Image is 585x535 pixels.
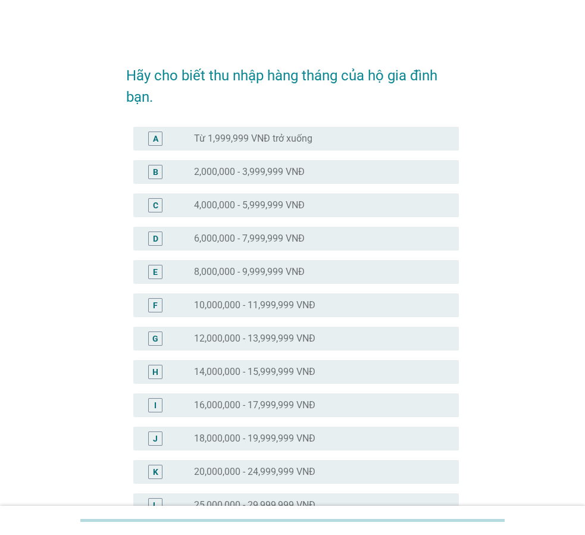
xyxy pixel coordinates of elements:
label: 16,000,000 - 17,999,999 VNĐ [194,399,315,411]
div: A [153,132,158,145]
label: 18,000,000 - 19,999,999 VNĐ [194,433,315,445]
label: 20,000,000 - 24,999,999 VNĐ [194,466,315,478]
div: I [154,399,157,411]
label: 2,000,000 - 3,999,999 VNĐ [194,166,305,178]
div: E [153,265,158,278]
label: 6,000,000 - 7,999,999 VNĐ [194,233,305,245]
h2: Hãy cho biết thu nhập hàng tháng của hộ gia đình bạn. [126,53,459,108]
div: C [153,199,158,211]
div: D [153,232,158,245]
div: K [153,465,158,478]
label: 14,000,000 - 15,999,999 VNĐ [194,366,315,378]
div: G [152,332,158,345]
div: B [153,165,158,178]
label: 25,000,000 - 29,999,999 VNĐ [194,499,315,511]
label: Từ 1,999,999 VNĐ trở xuống [194,133,312,145]
div: F [153,299,158,311]
div: L [153,499,158,511]
label: 8,000,000 - 9,999,999 VNĐ [194,266,305,278]
label: 12,000,000 - 13,999,999 VNĐ [194,333,315,345]
label: 10,000,000 - 11,999,999 VNĐ [194,299,315,311]
div: J [153,432,158,445]
div: H [152,365,158,378]
label: 4,000,000 - 5,999,999 VNĐ [194,199,305,211]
